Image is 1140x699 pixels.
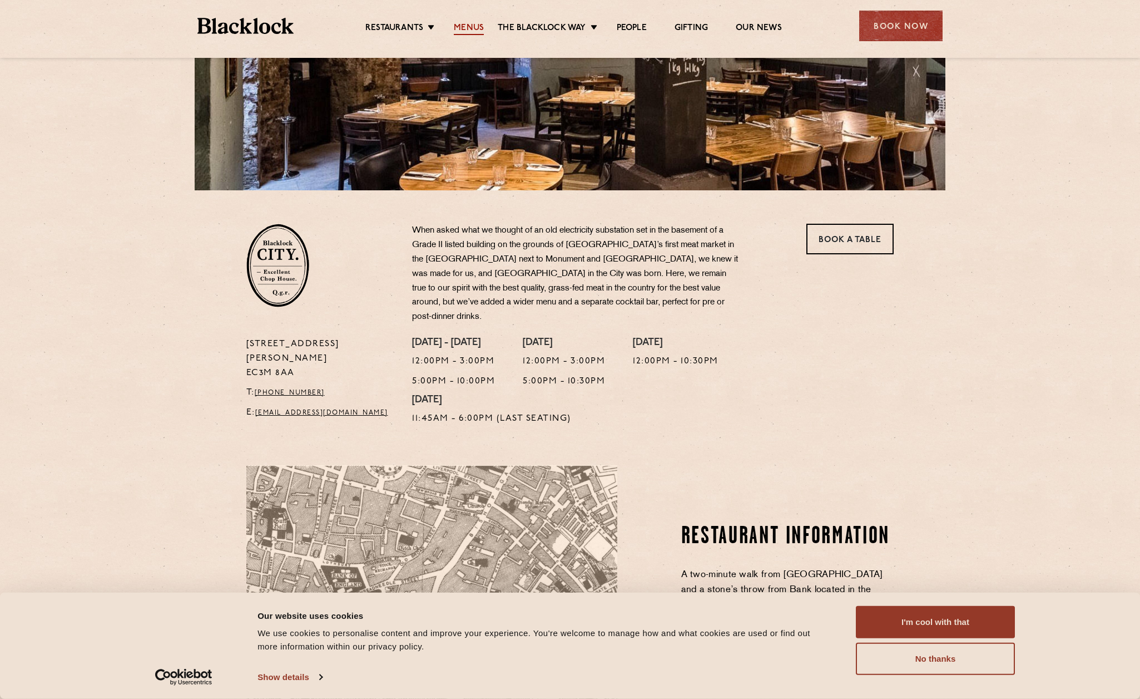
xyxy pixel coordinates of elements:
[498,23,586,35] a: The Blacklock Way
[806,224,894,254] a: Book a Table
[856,606,1015,638] button: I'm cool with that
[257,627,831,653] div: We use cookies to personalise content and improve your experience. You're welcome to manage how a...
[859,11,943,41] div: Book Now
[255,390,325,396] a: [PHONE_NUMBER]
[412,355,495,369] p: 12:00pm - 3:00pm
[135,669,232,686] a: Usercentrics Cookiebot - opens in a new window
[365,23,423,35] a: Restaurants
[675,23,708,35] a: Gifting
[246,224,309,307] img: City-stamp-default.svg
[197,18,294,34] img: BL_Textured_Logo-footer-cropped.svg
[454,23,484,35] a: Menus
[246,337,396,381] p: [STREET_ADDRESS][PERSON_NAME] EC3M 8AA
[246,406,396,420] p: E:
[681,568,894,613] p: A two-minute walk from [GEOGRAPHIC_DATA] and a stone’s throw from Bank located in the heart of th...
[412,337,495,349] h4: [DATE] - [DATE]
[412,412,571,426] p: 11:45am - 6:00pm (Last Seating)
[523,375,605,389] p: 5:00pm - 10:30pm
[412,224,740,324] p: When asked what we thought of an old electricity substation set in the basement of a Grade II lis...
[257,669,322,686] a: Show details
[412,375,495,389] p: 5:00pm - 10:00pm
[523,337,605,349] h4: [DATE]
[736,23,782,35] a: Our News
[681,523,894,551] h2: Restaurant Information
[617,23,647,35] a: People
[412,395,571,407] h4: [DATE]
[257,609,831,622] div: Our website uses cookies
[633,337,718,349] h4: [DATE]
[633,355,718,369] p: 12:00pm - 10:30pm
[856,643,1015,675] button: No thanks
[523,355,605,369] p: 12:00pm - 3:00pm
[255,410,388,416] a: [EMAIL_ADDRESS][DOMAIN_NAME]
[246,386,396,400] p: T:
